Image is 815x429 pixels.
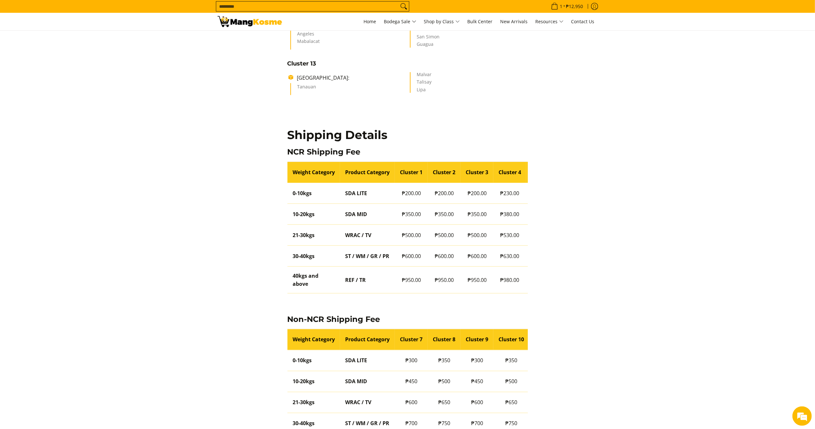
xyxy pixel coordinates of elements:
strong: Cluster 1 [400,169,422,176]
li: Malvar [417,72,521,80]
strong: 21-30kgs [293,232,315,239]
strong: Cluster 9 [466,336,488,343]
span: Resources [536,18,564,26]
strong: Product Category [345,336,390,343]
strong: REF / TR [345,276,366,284]
span: Contact Us [571,18,595,25]
td: ₱600.00 [461,246,493,267]
td: ₱950.00 [461,267,493,294]
div: Chat with us now [34,36,108,45]
strong: SDA LITE [345,357,367,364]
td: ₱380.00 [493,204,526,225]
strong: Cluster 8 [433,336,455,343]
strong: SDA LITE [345,190,367,197]
li: Tanauan [297,85,402,92]
td: ₱630.00 [493,246,526,267]
td: ₱650 [493,392,529,413]
strong: Weight Category [293,169,335,176]
a: Bulk Center [464,13,496,30]
td: ₱650 [428,392,461,413]
td: ₱500 [428,371,461,392]
li: Angeles [297,32,402,39]
td: ₱200.00 [461,183,493,204]
a: Bodega Sale [381,13,420,30]
strong: 10-20kgs [293,211,315,218]
strong: 21-30kgs [293,399,315,406]
td: ₱600.00 [395,246,428,267]
strong: 0-10kgs [293,357,312,364]
td: ₱600 [461,392,493,413]
h3: NCR Shipping Fee [287,147,528,157]
span: 1 [559,4,564,9]
li: Mabalacat [297,39,402,47]
span: Home [364,18,376,25]
strong: 10-20kgs [293,378,315,385]
td: ₱550.00 [526,225,579,246]
td: ₱350 [493,350,529,371]
span: • [549,3,585,10]
span: Bodega Sale [384,18,416,26]
td: ₱230.00 [493,183,526,204]
textarea: Type your message and hit 'Enter' [3,176,123,199]
span: ₱12,950 [565,4,584,9]
td: ₱300 [395,350,428,371]
strong: SDA MID [345,378,367,385]
strong: Cluster 7 [400,336,422,343]
a: Shop by Class [421,13,463,30]
strong: WRAC / TV [345,232,371,239]
span: Bulk Center [468,18,493,25]
td: ₱500.00 [428,225,461,246]
td: ₱300 [461,350,493,371]
strong: ST / WM / GR / PR [345,420,389,427]
td: ₱200.00 [395,183,428,204]
nav: Main Menu [288,13,598,30]
td: ₱500 [493,371,529,392]
li: Talisay [417,80,521,87]
strong: ST / WM / GR / PR [345,253,389,260]
td: ₱1,000.00 [526,267,579,294]
td: ₱950.00 [428,267,461,294]
li: Sto. Tomas [417,27,521,35]
div: Minimize live chat window [106,3,121,19]
td: ₱530.00 [493,225,526,246]
button: Search [399,2,409,11]
td: ₱950.00 [395,267,428,294]
strong: WRAC / TV [345,399,371,406]
td: ₱600.00 [428,246,461,267]
li: San Simon [417,35,521,42]
strong: Product Category [345,169,390,176]
strong: 0-10kgs [293,190,312,197]
li: Lipa [417,87,521,93]
td: ₱500.00 [461,225,493,246]
a: Home [361,13,380,30]
td: ₱650.00 [526,246,579,267]
strong: 30-40kgs [293,420,315,427]
td: ₱350.00 [395,204,428,225]
strong: Weight Category [293,336,335,343]
strong: Cluster 10 [499,336,524,343]
td: ₱250.00 [526,183,579,204]
img: Shipping &amp; Delivery Page l Mang Kosme: Home Appliances Warehouse Sale! [218,16,282,27]
td: ₱400.00 [526,204,579,225]
td: ₱450 [395,371,428,392]
td: ₱350.00 [461,204,493,225]
strong: Cluster 4 [499,169,521,176]
h2: Shipping Details [287,128,528,142]
span: Shop by Class [424,18,460,26]
h4: Cluster 13 [287,60,528,67]
a: Resources [532,13,567,30]
td: ₱600 [395,392,428,413]
td: ₱450 [461,371,493,392]
h3: Non-NCR Shipping Fee [287,314,528,324]
strong: 30-40kgs [293,253,315,260]
td: ₱500.00 [395,225,428,246]
li: [GEOGRAPHIC_DATA]: [294,74,408,82]
td: ₱980.00 [493,267,526,294]
span: We're online! [37,81,89,146]
strong: Cluster 3 [466,169,488,176]
td: ₱200.00 [428,183,461,204]
td: ₱350.00 [428,204,461,225]
strong: Cluster 2 [433,169,455,176]
td: ₱350 [428,350,461,371]
a: Contact Us [568,13,598,30]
